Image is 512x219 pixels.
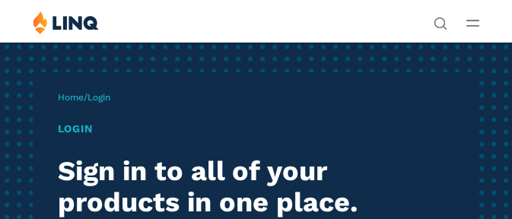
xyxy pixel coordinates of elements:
[466,14,479,31] button: Open Main Menu
[58,156,454,219] h2: Sign in to all of your products in one place.
[58,92,84,103] a: Home
[58,121,454,137] h1: Login
[434,15,447,29] button: Open Search Bar
[33,11,99,34] img: LINQ | K‑12 Software
[58,92,110,103] span: /
[434,11,447,29] nav: Utility Navigation
[87,92,110,103] span: Login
